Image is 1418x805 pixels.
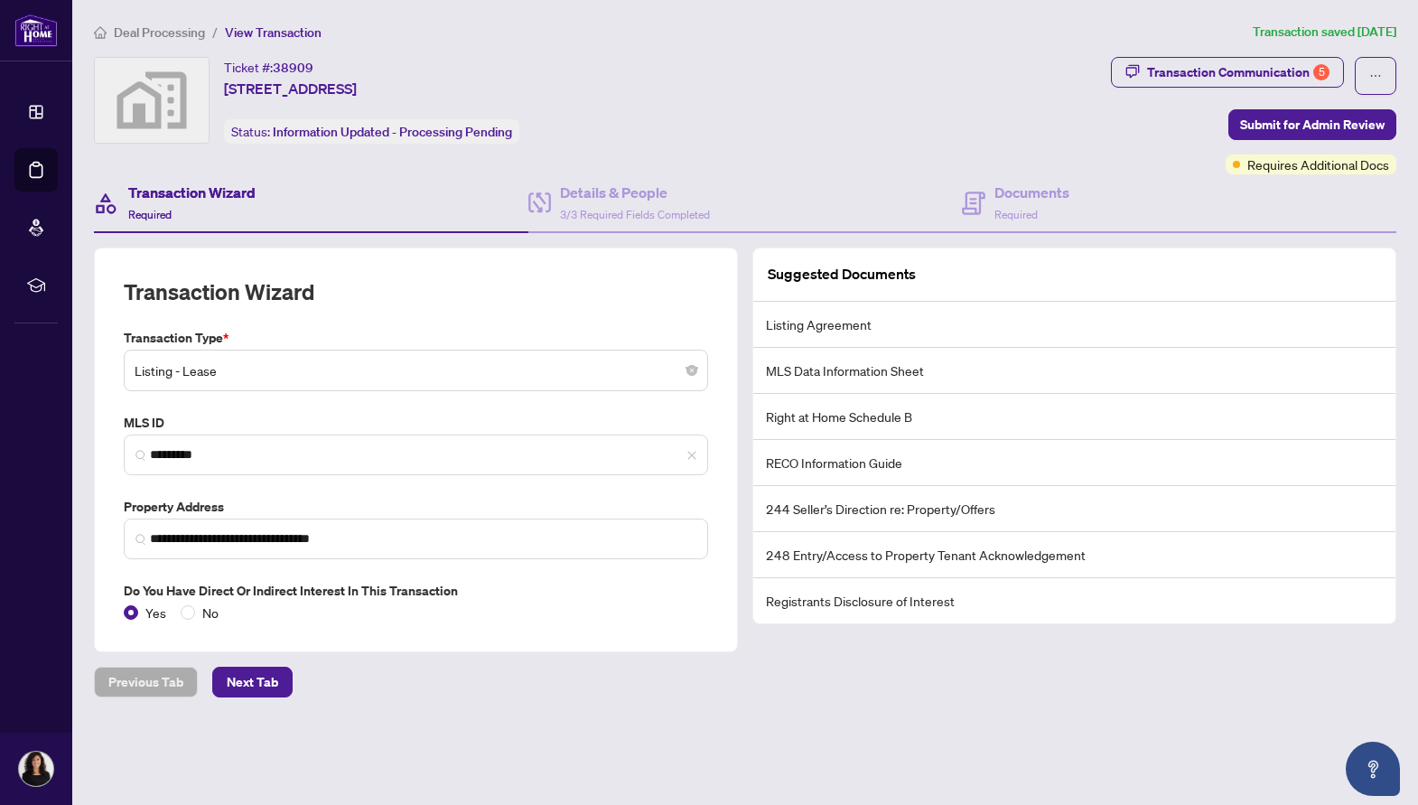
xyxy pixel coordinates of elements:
[124,413,708,433] label: MLS ID
[753,486,1395,532] li: 244 Seller’s Direction re: Property/Offers
[135,534,146,545] img: search_icon
[560,182,710,203] h4: Details & People
[138,603,173,622] span: Yes
[135,450,146,461] img: search_icon
[19,752,53,786] img: Profile Icon
[212,667,293,697] button: Next Tab
[195,603,226,622] span: No
[124,581,708,601] label: Do you have direct or indirect interest in this transaction
[114,24,205,41] span: Deal Processing
[273,124,512,140] span: Information Updated - Processing Pending
[225,24,322,41] span: View Transaction
[753,440,1395,486] li: RECO Information Guide
[1228,109,1396,140] button: Submit for Admin Review
[1147,58,1329,87] div: Transaction Communication
[94,667,198,697] button: Previous Tab
[768,263,916,285] article: Suggested Documents
[1313,64,1329,80] div: 5
[994,208,1038,221] span: Required
[212,22,218,42] li: /
[128,208,172,221] span: Required
[95,58,209,143] img: svg%3e
[1369,70,1382,82] span: ellipsis
[560,208,710,221] span: 3/3 Required Fields Completed
[753,532,1395,578] li: 248 Entry/Access to Property Tenant Acknowledgement
[273,60,313,76] span: 38909
[1247,154,1389,174] span: Requires Additional Docs
[1346,742,1400,796] button: Open asap
[227,668,278,697] span: Next Tab
[224,119,519,144] div: Status:
[124,277,314,306] h2: Transaction Wizard
[1111,57,1344,88] button: Transaction Communication5
[994,182,1069,203] h4: Documents
[124,328,708,348] label: Transaction Type
[1240,110,1385,139] span: Submit for Admin Review
[686,365,697,376] span: close-circle
[135,353,697,388] span: Listing - Lease
[14,14,58,47] img: logo
[686,450,697,461] span: close
[753,394,1395,440] li: Right at Home Schedule B
[224,57,313,78] div: Ticket #:
[753,578,1395,623] li: Registrants Disclosure of Interest
[94,26,107,39] span: home
[753,348,1395,394] li: MLS Data Information Sheet
[128,182,256,203] h4: Transaction Wizard
[753,302,1395,348] li: Listing Agreement
[224,78,357,99] span: [STREET_ADDRESS]
[1253,22,1396,42] article: Transaction saved [DATE]
[124,497,708,517] label: Property Address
